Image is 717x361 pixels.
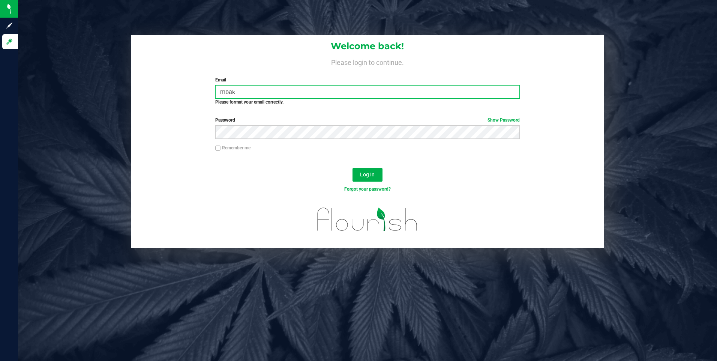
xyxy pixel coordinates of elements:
[487,117,520,123] a: Show Password
[6,22,13,29] inline-svg: Sign up
[131,41,604,51] h1: Welcome back!
[308,200,427,239] img: flourish_logo.svg
[6,38,13,45] inline-svg: Log in
[352,168,382,182] button: Log In
[215,117,235,123] span: Password
[215,77,520,83] label: Email
[360,171,375,177] span: Log In
[215,146,220,151] input: Remember me
[131,57,604,66] h4: Please login to continue.
[344,187,391,192] a: Forgot your password?
[215,99,283,105] strong: Please format your email correctly.
[215,144,250,151] label: Remember me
